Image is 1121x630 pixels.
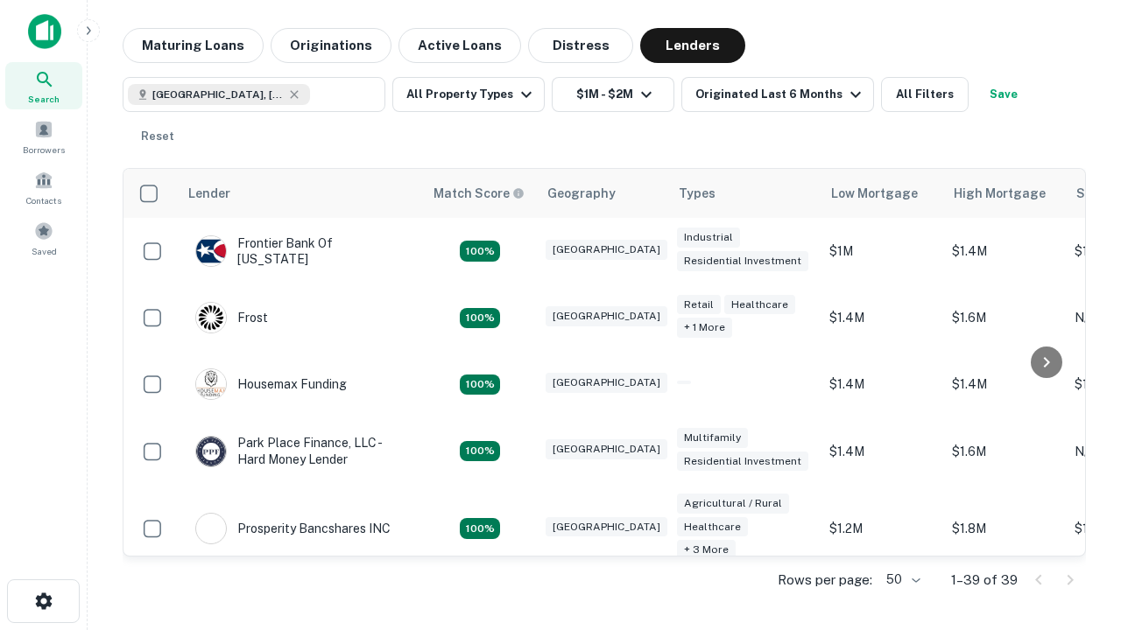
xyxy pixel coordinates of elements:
button: Reset [130,119,186,154]
img: picture [196,514,226,543]
div: [GEOGRAPHIC_DATA] [546,306,667,326]
div: High Mortgage [954,183,1046,204]
img: picture [196,236,226,266]
div: Frost [195,302,268,333]
div: Park Place Finance, LLC - Hard Money Lender [195,435,405,466]
span: Saved [32,244,57,258]
div: [GEOGRAPHIC_DATA] [546,240,667,260]
img: picture [196,369,226,399]
td: $1M [821,218,943,284]
span: Borrowers [23,143,65,157]
td: $1.2M [821,485,943,573]
div: Types [679,183,716,204]
button: All Filters [881,77,969,112]
div: [GEOGRAPHIC_DATA] [546,517,667,537]
p: Rows per page: [778,570,872,591]
iframe: Chat Widget [1033,434,1121,518]
span: [GEOGRAPHIC_DATA], [GEOGRAPHIC_DATA], [GEOGRAPHIC_DATA] [152,87,284,102]
div: Matching Properties: 4, hasApolloMatch: undefined [460,308,500,329]
td: $1.4M [943,218,1066,284]
div: Matching Properties: 4, hasApolloMatch: undefined [460,241,500,262]
button: Distress [528,28,633,63]
div: Matching Properties: 4, hasApolloMatch: undefined [460,374,500,395]
div: Housemax Funding [195,368,347,400]
td: $1.4M [943,351,1066,417]
div: Retail [677,295,721,315]
div: 50 [879,567,923,592]
div: Residential Investment [677,451,808,472]
span: Search [28,92,60,106]
a: Saved [5,214,82,262]
span: Contacts [26,193,61,207]
a: Borrowers [5,113,82,160]
td: $1.4M [821,417,943,484]
div: Prosperity Bancshares INC [195,513,391,544]
div: Healthcare [724,295,795,315]
div: Healthcare [677,517,748,537]
h6: Match Score [434,184,521,203]
div: [GEOGRAPHIC_DATA] [546,439,667,459]
img: picture [196,303,226,332]
button: Originations [271,28,391,63]
td: $1.4M [821,284,943,351]
div: Originated Last 6 Months [695,84,866,105]
a: Search [5,62,82,109]
div: Frontier Bank Of [US_STATE] [195,235,405,267]
img: capitalize-icon.png [28,14,61,49]
div: Agricultural / Rural [677,493,789,514]
button: All Property Types [392,77,545,112]
button: Originated Last 6 Months [681,77,874,112]
th: High Mortgage [943,169,1066,218]
th: Geography [537,169,668,218]
th: Capitalize uses an advanced AI algorithm to match your search with the best lender. The match sco... [423,169,537,218]
button: Maturing Loans [123,28,264,63]
div: Lender [188,183,230,204]
div: Capitalize uses an advanced AI algorithm to match your search with the best lender. The match sco... [434,184,525,203]
td: $1.4M [821,351,943,417]
div: + 3 more [677,540,736,560]
th: Low Mortgage [821,169,943,218]
div: Low Mortgage [831,183,918,204]
button: Active Loans [398,28,521,63]
div: [GEOGRAPHIC_DATA] [546,373,667,393]
th: Lender [178,169,423,218]
td: $1.6M [943,417,1066,484]
p: 1–39 of 39 [951,570,1018,591]
button: $1M - $2M [552,77,674,112]
div: Industrial [677,227,740,248]
div: Multifamily [677,428,748,448]
div: Residential Investment [677,251,808,271]
a: Contacts [5,164,82,211]
div: Matching Properties: 4, hasApolloMatch: undefined [460,441,500,462]
th: Types [668,169,821,218]
div: + 1 more [677,318,732,338]
img: picture [196,437,226,466]
button: Lenders [640,28,745,63]
td: $1.8M [943,485,1066,573]
td: $1.6M [943,284,1066,351]
button: Save your search to get updates of matches that match your search criteria. [976,77,1032,112]
div: Geography [547,183,616,204]
div: Matching Properties: 7, hasApolloMatch: undefined [460,518,500,539]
